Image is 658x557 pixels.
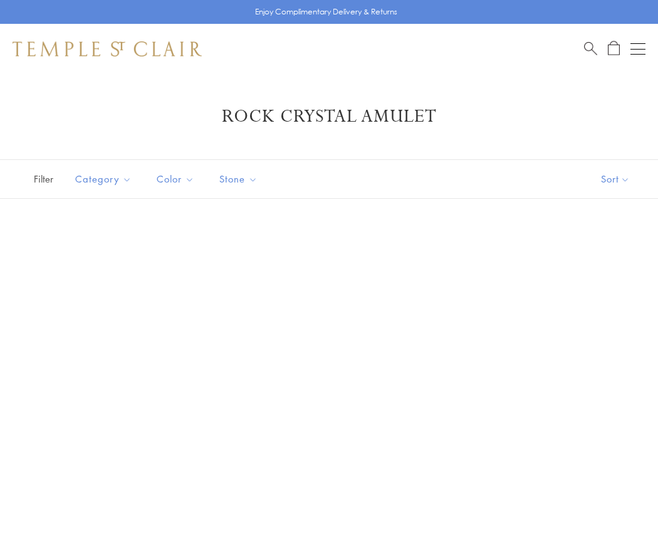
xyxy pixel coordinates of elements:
[608,41,620,56] a: Open Shopping Bag
[31,105,627,128] h1: Rock Crystal Amulet
[69,171,141,187] span: Category
[630,41,645,56] button: Open navigation
[150,171,204,187] span: Color
[255,6,397,18] p: Enjoy Complimentary Delivery & Returns
[213,171,267,187] span: Stone
[147,165,204,193] button: Color
[584,41,597,56] a: Search
[66,165,141,193] button: Category
[13,41,202,56] img: Temple St. Clair
[210,165,267,193] button: Stone
[573,160,658,198] button: Show sort by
